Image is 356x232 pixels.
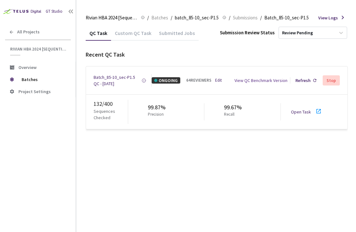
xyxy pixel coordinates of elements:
[94,74,142,87] a: Batch_85-10_sec-P1.5 QC - [DATE]
[282,30,313,36] div: Review Pending
[46,9,63,15] div: GT Studio
[260,14,262,22] li: /
[326,78,336,83] div: Stop
[232,14,259,21] a: Submissions
[18,65,36,70] span: Overview
[86,51,348,59] div: Recent QC Task
[233,14,258,22] span: Submissions
[150,14,169,21] a: Batches
[148,103,166,112] div: 99.87%
[224,103,242,112] div: 99.67%
[318,15,338,21] span: View Logs
[86,30,111,41] div: QC Task
[10,46,67,52] span: Rivian HBA 2024 [Sequential]
[17,29,40,35] span: All Projects
[224,112,239,118] p: Recall
[147,14,149,22] li: /
[186,78,211,84] div: 64 REVIEWERS
[86,14,137,22] span: Rivian HBA 2024 [Sequential]
[148,112,164,118] p: Precision
[171,14,172,22] li: /
[94,108,128,121] p: Sequences Checked
[155,30,199,41] div: Submitted Jobs
[220,29,275,36] div: Submission Review Status
[264,14,309,22] span: Batch_85-10_sec-P1.5
[18,89,51,94] span: Project Settings
[175,14,219,22] span: batch_85-10_sec-P1.5
[111,30,155,41] div: Custom QC Task
[22,73,65,86] span: Batches
[152,77,180,84] div: ONGOING
[234,77,287,84] div: View QC Benchmark Version
[151,14,168,22] span: Batches
[295,77,311,84] div: Refresh
[94,100,128,108] div: 132 / 400
[291,109,311,115] a: Open Task
[229,14,230,22] li: /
